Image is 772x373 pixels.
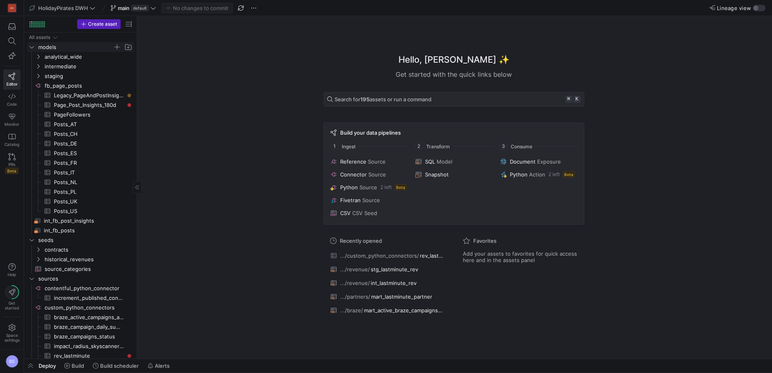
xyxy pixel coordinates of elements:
span: int_fb_posts​​​​​​​​​​ [44,226,124,235]
div: Press SPACE to select this row. [27,322,133,332]
span: Help [7,272,17,277]
span: Favorites [473,238,497,244]
span: source_categories​​​​​​ [45,264,124,274]
span: Add your assets to favorites for quick access here and in the assets panel [463,250,578,263]
a: braze_active_campaigns_analytics​​​​​​​​​ [27,312,133,322]
div: Press SPACE to select this row. [27,216,133,225]
span: Beta [5,168,18,174]
button: .../braze/mart_active_braze_campaigns_report [329,305,447,316]
span: Fivetran [340,197,361,203]
span: Source [359,184,377,191]
button: .../revenue/int_lastminute_rev [329,278,447,288]
button: .../custom_python_connectors/rev_lastminute [329,250,447,261]
button: .../revenue/stg_lastminute_rev [329,264,447,275]
a: PRsBeta [3,150,21,177]
div: Press SPACE to select this row. [27,187,133,197]
span: Page_Post_Insights_180d​​​​​​​​​ [54,100,124,110]
a: Legacy_PageAndPostInsights​​​​​​​​​ [27,90,133,100]
span: .../braze/ [340,307,363,314]
div: Press SPACE to select this row. [27,351,133,361]
div: Press SPACE to select this row. [27,148,133,158]
span: Posts_CH​​​​​​​​​ [54,129,124,139]
a: contentful_python_connector​​​​​​​​ [27,283,133,293]
div: Press SPACE to select this row. [27,264,133,274]
span: braze_active_campaigns_analytics​​​​​​​​​ [54,313,124,322]
button: FivetranSource [329,195,409,205]
a: int_fb_posts​​​​​​​​​​ [27,225,133,235]
div: Press SPACE to select this row. [27,71,133,81]
button: Search for195assets or run a command⌘k [324,92,584,107]
span: Beta [395,184,407,191]
a: Posts_PL​​​​​​​​​ [27,187,133,197]
a: Posts_DE​​​​​​​​​ [27,139,133,148]
span: impact_radius_skyscanner_revenues​​​​​​​​​ [54,342,124,351]
span: analytical_wide [45,52,132,61]
span: SQL [425,158,435,165]
span: increment_published_contentful_data​​​​​​​​​ [54,293,124,303]
span: stg_lastminute_rev [371,266,418,273]
a: Posts_FR​​​​​​​​​ [27,158,133,168]
span: default [131,5,149,11]
span: intermediate [45,62,132,71]
span: Reference [340,158,366,165]
span: Model [437,158,452,165]
div: Press SPACE to select this row. [27,283,133,293]
div: Press SPACE to select this row. [27,100,133,110]
div: Press SPACE to select this row. [27,42,133,52]
span: Get started [5,301,19,310]
div: Press SPACE to select this row. [27,61,133,71]
span: Action [529,171,545,178]
span: fb_page_posts​​​​​​​​ [45,81,132,90]
a: impact_radius_skyscanner_revenues​​​​​​​​​ [27,341,133,351]
span: Python [510,171,528,178]
button: BS [3,353,21,370]
div: Press SPACE to select this row. [27,235,133,245]
button: maindefault [109,3,158,13]
span: Beta [563,171,575,178]
span: Posts_US​​​​​​​​​ [54,207,124,216]
div: Press SPACE to select this row. [27,225,133,235]
span: sources [38,274,132,283]
span: Posts_AT​​​​​​​​​ [54,120,124,129]
span: .../custom_python_connectors/ [340,252,419,259]
a: HG [3,1,21,15]
a: Page_Post_Insights_180d​​​​​​​​​ [27,100,133,110]
a: Posts_UK​​​​​​​​​ [27,197,133,206]
span: Exposure [537,158,561,165]
a: custom_python_connectors​​​​​​​​ [27,303,133,312]
span: Connector [340,171,367,178]
div: BS [6,355,18,368]
span: 2 left [548,172,560,177]
span: CSV [340,210,351,216]
a: Posts_ES​​​​​​​​​ [27,148,133,158]
span: Posts_IT​​​​​​​​​ [54,168,124,177]
span: seeds [38,236,132,245]
button: Snapshot [414,170,494,179]
a: Monitor [3,110,21,130]
div: Press SPACE to select this row. [27,52,133,61]
div: Press SPACE to select this row. [27,139,133,148]
span: Build your data pipelines [340,129,401,136]
span: braze_campaigns_status​​​​​​​​​ [54,332,124,341]
span: PageFollowers​​​​​​​​​ [54,110,124,119]
div: Press SPACE to select this row. [27,33,133,42]
span: .../revenue/ [340,280,370,286]
div: Press SPACE to select this row. [27,254,133,264]
div: Press SPACE to select this row. [27,119,133,129]
button: HolidayPirates DWH [27,3,97,13]
button: SQLModel [414,157,494,166]
a: increment_published_contentful_data​​​​​​​​​ [27,293,133,303]
div: HG [8,4,16,12]
span: custom_python_connectors​​​​​​​​ [45,303,132,312]
a: Posts_US​​​​​​​​​ [27,206,133,216]
span: Posts_UK​​​​​​​​​ [54,197,124,206]
button: PythonSource2 leftBeta [329,182,409,192]
span: Catalog [4,142,19,147]
strong: 195 [360,96,370,102]
button: .../partners/mart_lastminute_partner [329,291,447,302]
div: Press SPACE to select this row. [27,168,133,177]
div: Press SPACE to select this row. [27,274,133,283]
span: mart_lastminute_partner [371,293,432,300]
span: Snapshot [425,171,449,178]
span: Build [72,363,84,369]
